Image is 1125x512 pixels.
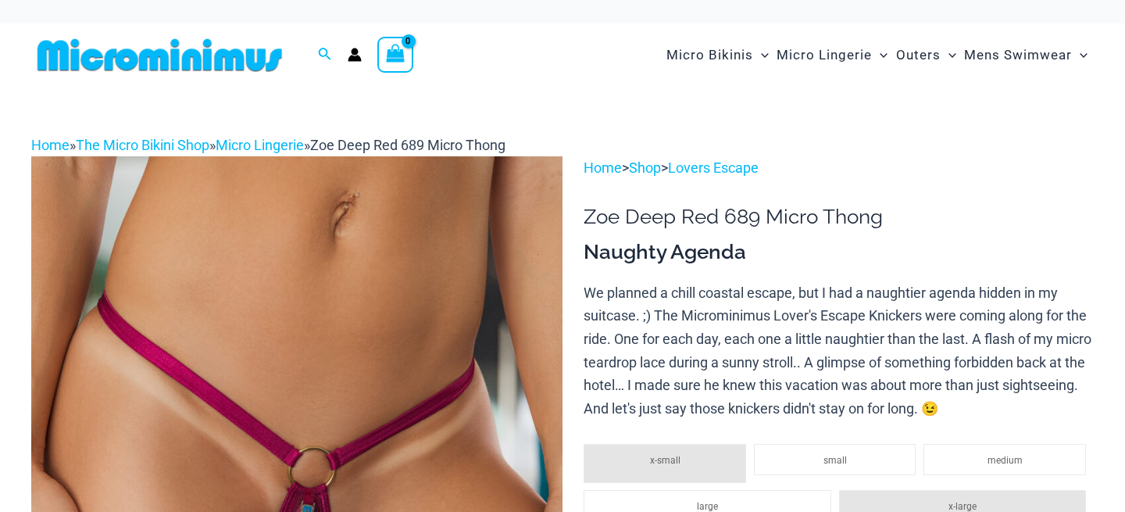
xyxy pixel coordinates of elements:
span: Mens Swimwear [964,35,1072,75]
a: Micro LingerieMenu ToggleMenu Toggle [773,31,891,79]
span: Outers [896,35,941,75]
span: Micro Bikinis [666,35,753,75]
span: Zoe Deep Red 689 Micro Thong [310,137,505,153]
img: MM SHOP LOGO FLAT [31,38,288,73]
li: medium [923,444,1086,475]
span: Menu Toggle [872,35,887,75]
a: The Micro Bikini Shop [76,137,209,153]
p: We planned a chill coastal escape, but I had a naughtier agenda hidden in my suitcase. ;) The Mic... [584,281,1094,421]
a: Shop [629,159,661,176]
a: Account icon link [348,48,362,62]
li: small [754,444,916,475]
span: Menu Toggle [1072,35,1087,75]
span: x-small [650,455,680,466]
span: Menu Toggle [753,35,769,75]
span: x-large [948,501,977,512]
span: Menu Toggle [941,35,956,75]
h1: Zoe Deep Red 689 Micro Thong [584,205,1094,229]
nav: Site Navigation [660,29,1094,81]
a: Micro BikinisMenu ToggleMenu Toggle [662,31,773,79]
span: Micro Lingerie [777,35,872,75]
a: Lovers Escape [668,159,759,176]
h3: Naughty Agenda [584,239,1094,266]
p: > > [584,156,1094,180]
a: Home [584,159,622,176]
span: large [697,501,718,512]
span: small [823,455,847,466]
a: Micro Lingerie [216,137,304,153]
a: Search icon link [318,45,332,65]
a: Mens SwimwearMenu ToggleMenu Toggle [960,31,1091,79]
span: medium [987,455,1023,466]
a: Home [31,137,70,153]
a: View Shopping Cart, empty [377,37,413,73]
li: x-small [584,444,746,483]
a: OutersMenu ToggleMenu Toggle [892,31,960,79]
span: » » » [31,137,505,153]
